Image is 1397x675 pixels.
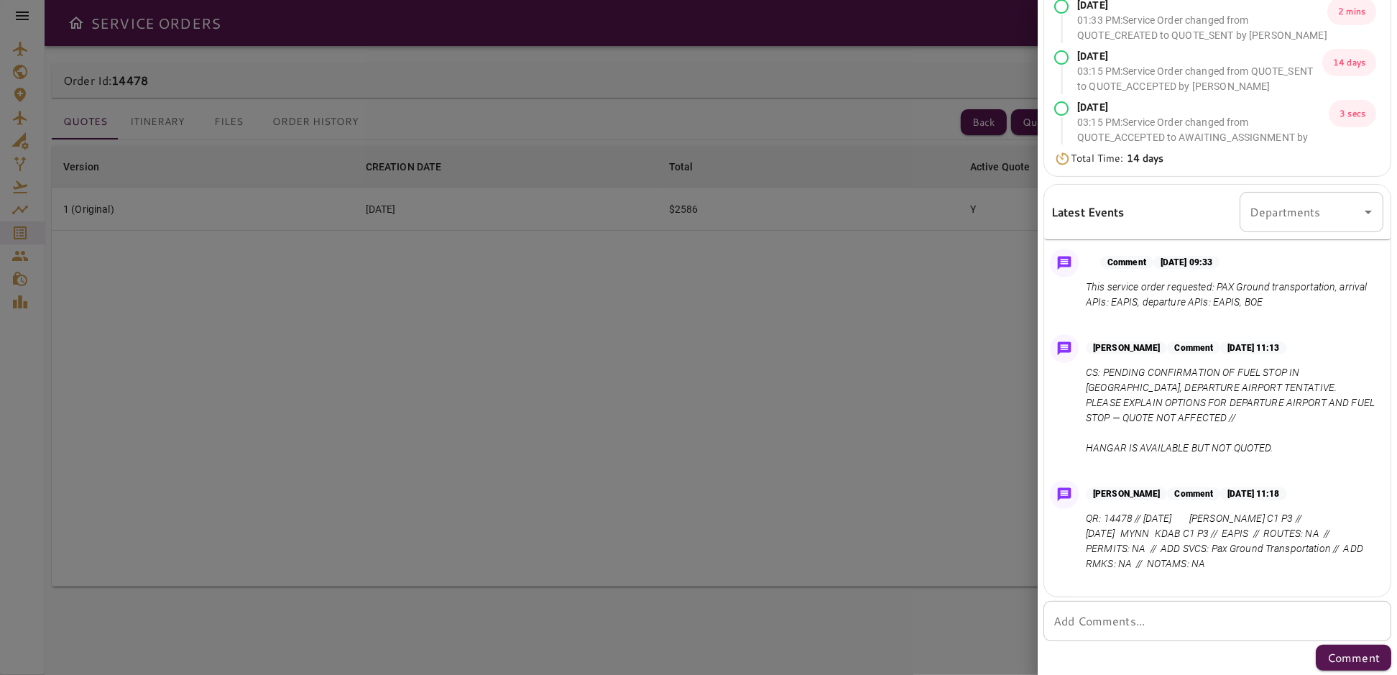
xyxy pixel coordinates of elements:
[1086,487,1167,500] p: [PERSON_NAME]
[1086,365,1378,456] p: CS: PENDING CONFIRMATION OF FUEL STOP IN [GEOGRAPHIC_DATA], DEPARTURE AIRPORT TENTATIVE. PLEASE E...
[1077,115,1329,160] p: 03:15 PM : Service Order changed from QUOTE_ACCEPTED to AWAITING_ASSIGNMENT by [PERSON_NAME]
[1100,256,1153,269] p: Comment
[1167,341,1220,354] p: Comment
[1054,339,1074,359] img: Message Icon
[1358,202,1378,222] button: Open
[1077,100,1329,115] p: [DATE]
[1077,13,1327,43] p: 01:33 PM : Service Order changed from QUOTE_CREATED to QUOTE_SENT by [PERSON_NAME]
[1322,49,1376,76] p: 14 days
[1086,341,1167,354] p: [PERSON_NAME]
[1153,256,1220,269] p: [DATE] 09:33
[1167,487,1220,500] p: Comment
[1086,511,1378,571] p: QR: 14478 // [DATE] [PERSON_NAME] C1 P3 // [DATE] MYNN KDAB C1 P3 // EAPIS // ROUTES: NA // PERMI...
[1077,49,1322,64] p: [DATE]
[1220,487,1286,500] p: [DATE] 11:18
[1054,152,1071,166] img: Timer Icon
[1220,341,1286,354] p: [DATE] 11:13
[1086,280,1378,310] p: This service order requested: PAX Ground transportation, arrival APIs: EAPIS, departure APIs: EAP...
[1329,100,1376,127] p: 3 secs
[1327,649,1380,666] p: Comment
[1071,151,1164,166] p: Total Time:
[1051,203,1125,221] h6: Latest Events
[1054,253,1074,273] img: Message Icon
[1077,64,1322,94] p: 03:15 PM : Service Order changed from QUOTE_SENT to QUOTE_ACCEPTED by [PERSON_NAME]
[1054,485,1074,505] img: Message Icon
[1127,151,1164,165] b: 14 days
[1316,645,1391,671] button: Comment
